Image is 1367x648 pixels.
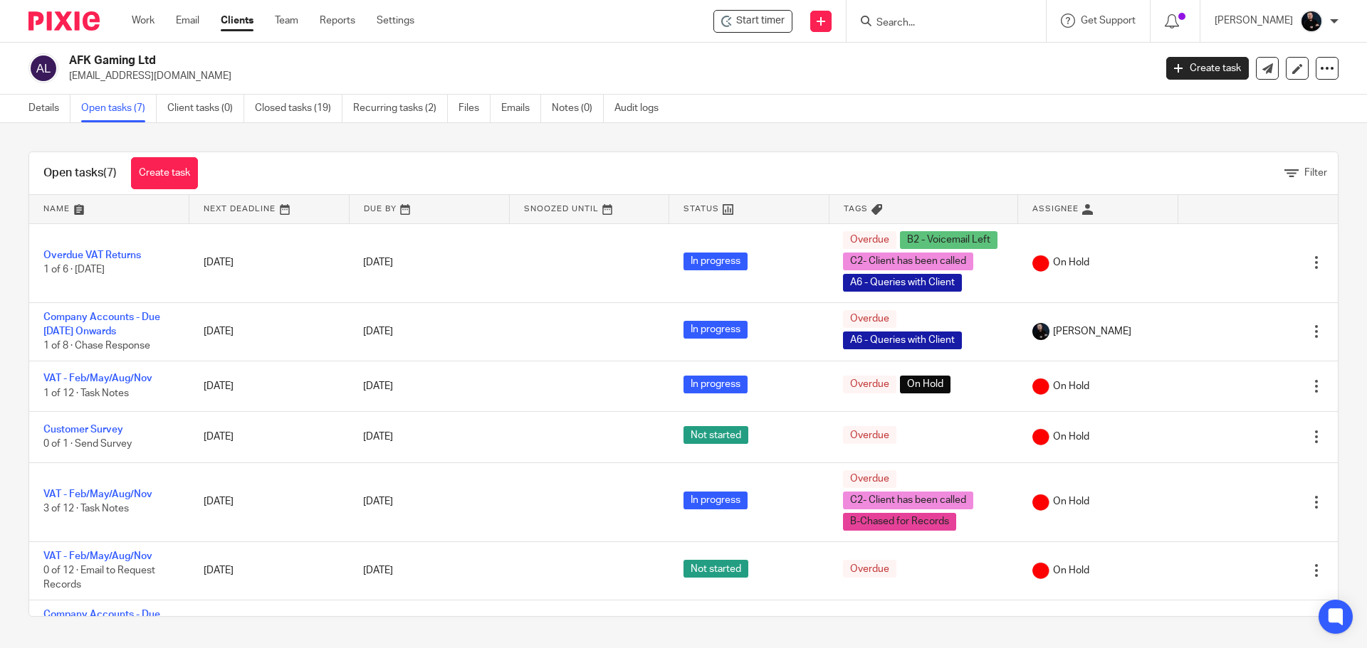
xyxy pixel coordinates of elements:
[614,95,669,122] a: Audit logs
[524,205,599,213] span: Snoozed Until
[363,565,393,575] span: [DATE]
[844,205,868,213] span: Tags
[43,610,160,634] a: Company Accounts - Due [DATE] Onwards
[275,14,298,28] a: Team
[189,302,350,361] td: [DATE]
[189,541,350,600] td: [DATE]
[43,425,123,435] a: Customer Survey
[1032,323,1049,340] img: Headshots%20accounting4everything_Poppy%20Jakes%20Photography-2203.jpg
[1304,168,1327,178] span: Filter
[683,205,719,213] span: Status
[43,439,132,449] span: 0 of 1 · Send Survey
[103,167,117,179] span: (7)
[28,11,100,31] img: Pixie
[363,257,393,267] span: [DATE]
[43,565,155,590] span: 0 of 12 · Email to Request Records
[683,321,748,339] span: In progress
[843,253,973,270] span: C2- Client has been called
[1032,494,1049,511] img: Screenshot%202024-07-02%20143540.png
[875,17,1003,30] input: Search
[176,14,199,28] a: Email
[1053,563,1089,578] span: On Hold
[1053,379,1089,393] span: On Hold
[43,341,150,351] span: 1 of 8 · Chase Response
[167,95,244,122] a: Client tasks (0)
[1032,562,1049,579] img: Screenshot%202024-07-02%20143540.png
[28,95,70,122] a: Details
[28,53,58,83] img: svg%3E
[1032,428,1049,445] img: Screenshot%202024-07-02%20143540.png
[43,265,105,275] span: 1 of 6 · [DATE]
[255,95,342,122] a: Closed tasks (19)
[43,388,129,398] span: 1 of 12 · Task Notes
[683,426,748,444] span: Not started
[132,14,154,28] a: Work
[683,492,748,509] span: In progress
[363,326,393,336] span: [DATE]
[353,95,448,122] a: Recurring tasks (2)
[1053,324,1131,339] span: [PERSON_NAME]
[377,14,414,28] a: Settings
[1053,255,1089,270] span: On Hold
[843,513,956,531] span: B-Chased for Records
[189,462,350,541] td: [DATE]
[43,166,117,181] h1: Open tasks
[43,504,129,514] span: 3 of 12 · Task Notes
[189,223,350,302] td: [DATE]
[43,551,152,561] a: VAT - Feb/May/Aug/Nov
[81,95,157,122] a: Open tasks (7)
[189,361,350,411] td: [DATE]
[43,373,152,383] a: VAT - Feb/May/Aug/Nov
[69,69,1145,83] p: [EMAIL_ADDRESS][DOMAIN_NAME]
[552,95,604,122] a: Notes (0)
[363,381,393,391] span: [DATE]
[1166,57,1249,80] a: Create task
[683,376,748,393] span: In progress
[69,53,930,68] h2: AFK Gaming Ltd
[363,496,393,506] span: [DATE]
[221,14,253,28] a: Clients
[459,95,491,122] a: Files
[1053,430,1089,444] span: On Hold
[713,10,792,33] div: AFK Gaming Ltd
[843,470,896,488] span: Overdue
[843,376,896,393] span: Overdue
[1053,494,1089,509] span: On Hold
[843,331,962,349] span: A6 - Queries with Client
[683,253,748,270] span: In progress
[843,274,962,292] span: A6 - Queries with Client
[43,489,152,499] a: VAT - Feb/May/Aug/Nov
[189,412,350,462] td: [DATE]
[1300,10,1323,33] img: Headshots%20accounting4everything_Poppy%20Jakes%20Photography-2203.jpg
[843,492,973,509] span: C2- Client has been called
[43,312,160,336] a: Company Accounts - Due [DATE] Onwards
[1032,378,1049,395] img: Screenshot%202024-07-02%20143540.png
[843,426,896,444] span: Overdue
[843,231,896,249] span: Overdue
[843,310,896,328] span: Overdue
[1032,255,1049,272] img: Screenshot%202024-07-02%20143540.png
[363,432,393,442] span: [DATE]
[1081,16,1136,26] span: Get Support
[43,250,141,260] a: Overdue VAT Returns
[320,14,355,28] a: Reports
[131,157,198,189] a: Create task
[501,95,541,122] a: Emails
[736,14,785,28] span: Start timer
[1215,14,1293,28] p: [PERSON_NAME]
[900,376,950,393] span: On Hold
[843,560,896,578] span: Overdue
[683,560,748,578] span: Not started
[900,231,997,249] span: B2 - Voicemail Left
